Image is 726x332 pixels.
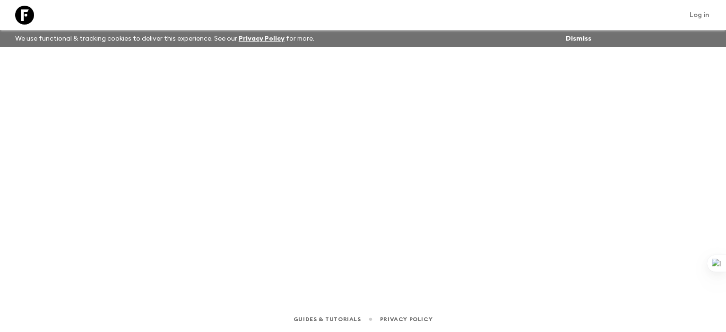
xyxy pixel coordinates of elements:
a: Log in [684,9,715,22]
a: Privacy Policy [239,35,285,42]
a: Privacy Policy [380,314,432,324]
a: Guides & Tutorials [294,314,361,324]
button: Dismiss [563,32,594,45]
p: We use functional & tracking cookies to deliver this experience. See our for more. [11,30,318,47]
